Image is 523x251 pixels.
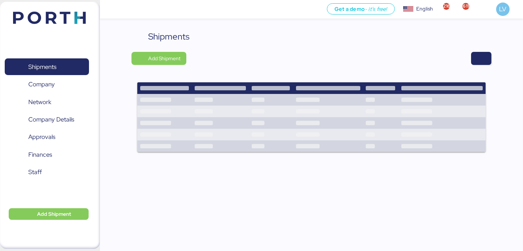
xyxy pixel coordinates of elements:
[28,97,51,107] span: Network
[5,58,89,75] a: Shipments
[28,62,56,72] span: Shipments
[148,54,181,63] span: Add Shipment
[28,79,55,90] span: Company
[131,52,186,65] button: Add Shipment
[148,30,190,43] div: Shipments
[28,149,52,160] span: Finances
[5,76,89,93] a: Company
[5,164,89,181] a: Staff
[9,208,89,220] button: Add Shipment
[416,5,433,13] div: English
[5,111,89,128] a: Company Details
[5,147,89,163] a: Finances
[28,167,42,177] span: Staff
[37,210,71,218] span: Add Shipment
[104,3,117,16] button: Menu
[28,132,55,142] span: Approvals
[5,94,89,110] a: Network
[499,4,506,14] span: LV
[5,129,89,145] a: Approvals
[28,114,74,125] span: Company Details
